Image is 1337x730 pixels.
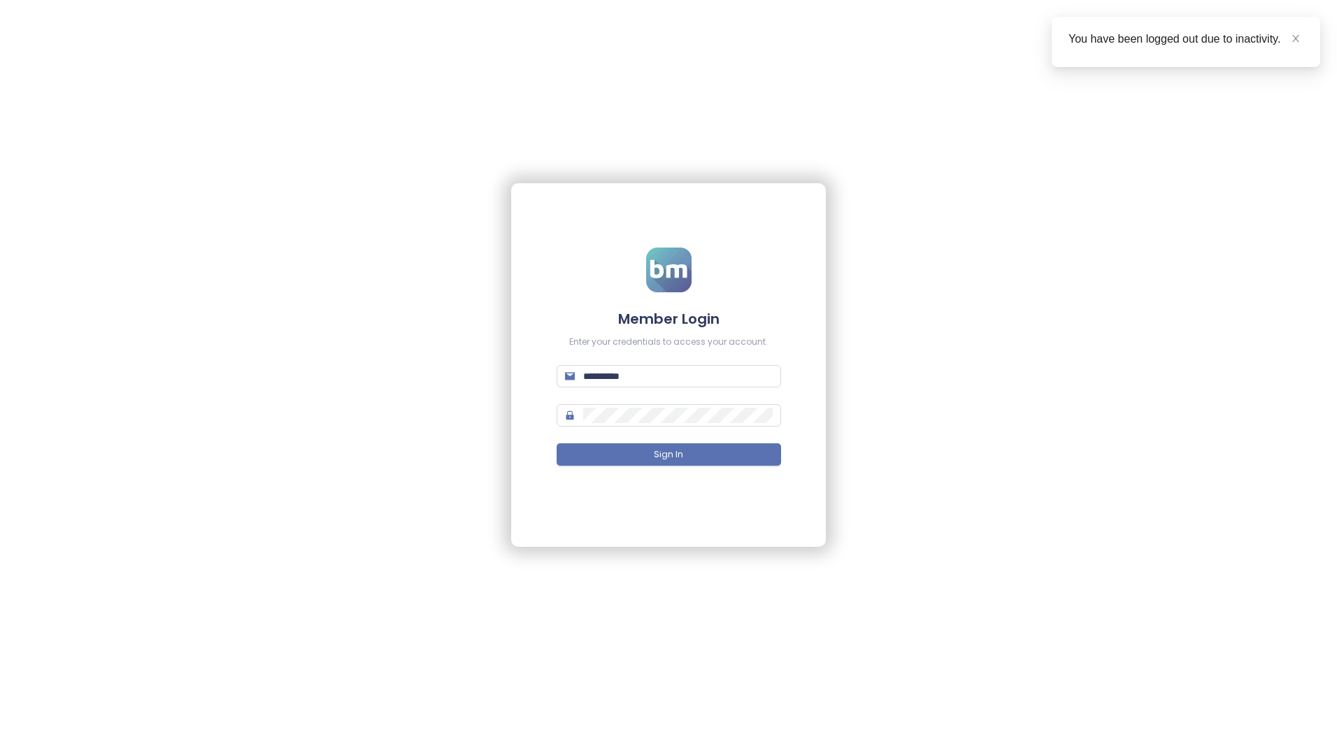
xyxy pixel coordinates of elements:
span: close [1291,34,1301,43]
div: You have been logged out due to inactivity. [1068,31,1303,48]
button: Sign In [557,443,781,466]
div: Enter your credentials to access your account. [557,336,781,349]
span: Sign In [654,448,683,461]
img: logo [646,248,692,292]
span: lock [565,410,575,420]
h4: Member Login [557,309,781,329]
span: mail [565,371,575,381]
